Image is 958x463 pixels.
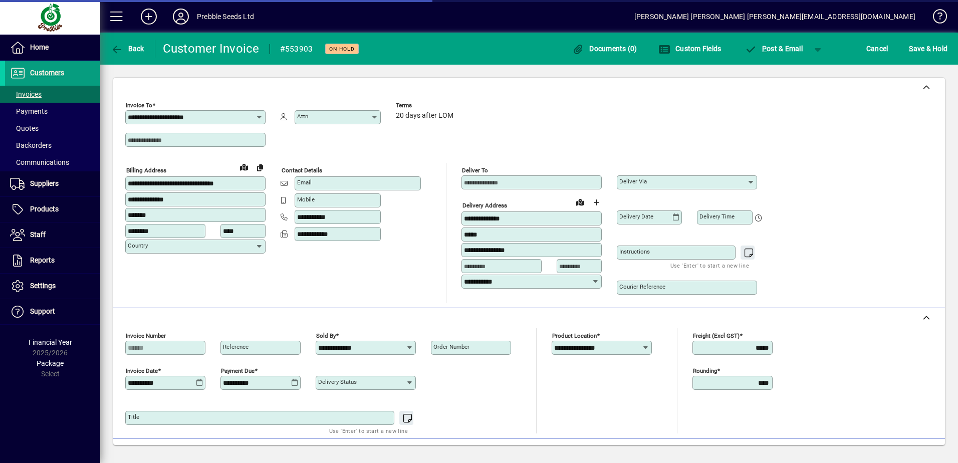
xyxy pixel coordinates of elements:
[864,40,891,58] button: Cancel
[5,154,100,171] a: Communications
[906,40,950,58] button: Save & Hold
[925,2,945,35] a: Knowledge Base
[128,413,139,420] mat-label: Title
[909,45,913,53] span: S
[111,45,144,53] span: Back
[30,230,46,239] span: Staff
[223,343,249,350] mat-label: Reference
[619,248,650,255] mat-label: Instructions
[552,332,597,339] mat-label: Product location
[588,194,604,210] button: Choose address
[597,443,656,461] button: Product History
[29,338,72,346] span: Financial Year
[30,69,64,77] span: Customers
[37,359,64,367] span: Package
[656,40,724,58] button: Custom Fields
[280,41,313,57] div: #553903
[126,332,166,339] mat-label: Invoice number
[252,159,268,175] button: Copy to Delivery address
[10,107,48,115] span: Payments
[133,8,165,26] button: Add
[30,205,59,213] span: Products
[396,102,456,109] span: Terms
[433,343,469,350] mat-label: Order number
[5,171,100,196] a: Suppliers
[5,86,100,103] a: Invoices
[236,159,252,175] a: View on map
[396,112,453,120] span: 20 days after EOM
[128,242,148,249] mat-label: Country
[619,283,665,290] mat-label: Courier Reference
[5,103,100,120] a: Payments
[163,41,260,57] div: Customer Invoice
[30,256,55,264] span: Reports
[909,41,947,57] span: ave & Hold
[30,307,55,315] span: Support
[619,178,647,185] mat-label: Deliver via
[10,124,39,132] span: Quotes
[634,9,915,25] div: [PERSON_NAME] [PERSON_NAME] [PERSON_NAME][EMAIL_ADDRESS][DOMAIN_NAME]
[5,274,100,299] a: Settings
[877,444,917,460] span: Product
[297,196,315,203] mat-label: Mobile
[30,43,49,51] span: Home
[318,378,357,385] mat-label: Delivery status
[126,367,158,374] mat-label: Invoice date
[745,45,803,53] span: ost & Email
[740,40,808,58] button: Post & Email
[5,222,100,248] a: Staff
[572,194,588,210] a: View on map
[108,40,147,58] button: Back
[619,213,653,220] mat-label: Delivery date
[10,141,52,149] span: Backorders
[10,90,42,98] span: Invoices
[197,9,254,25] div: Prebble Seeds Ltd
[329,425,408,436] mat-hint: Use 'Enter' to start a new line
[670,260,749,271] mat-hint: Use 'Enter' to start a new line
[30,179,59,187] span: Suppliers
[872,443,922,461] button: Product
[866,41,888,57] span: Cancel
[30,282,56,290] span: Settings
[693,367,717,374] mat-label: Rounding
[601,444,652,460] span: Product History
[5,137,100,154] a: Backorders
[126,102,152,109] mat-label: Invoice To
[5,248,100,273] a: Reports
[658,45,722,53] span: Custom Fields
[699,213,735,220] mat-label: Delivery time
[297,113,308,120] mat-label: Attn
[221,367,255,374] mat-label: Payment due
[5,299,100,324] a: Support
[329,46,355,52] span: On hold
[462,167,488,174] mat-label: Deliver To
[10,158,69,166] span: Communications
[5,197,100,222] a: Products
[297,179,312,186] mat-label: Email
[572,45,637,53] span: Documents (0)
[316,332,336,339] mat-label: Sold by
[165,8,197,26] button: Profile
[5,120,100,137] a: Quotes
[5,35,100,60] a: Home
[693,332,740,339] mat-label: Freight (excl GST)
[570,40,640,58] button: Documents (0)
[762,45,767,53] span: P
[100,40,155,58] app-page-header-button: Back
